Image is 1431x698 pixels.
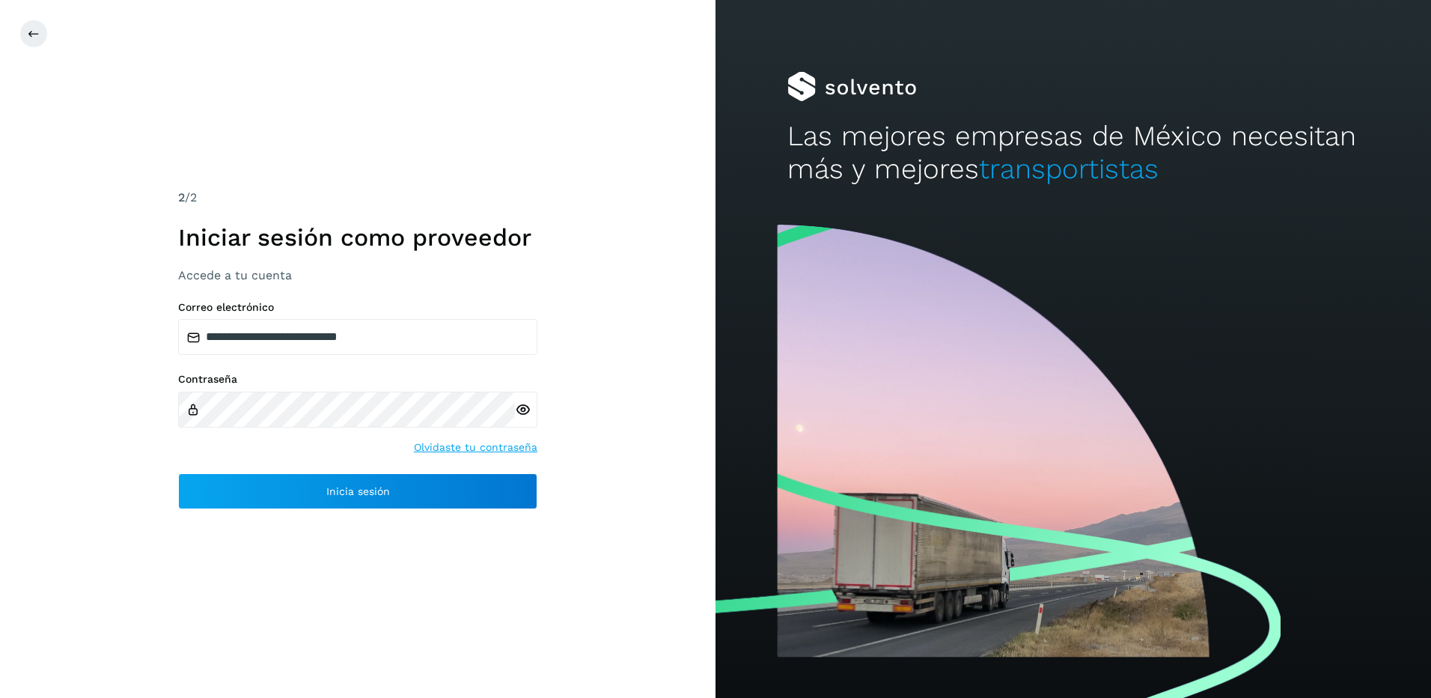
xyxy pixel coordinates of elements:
span: transportistas [979,153,1159,185]
span: 2 [178,190,185,204]
h3: Accede a tu cuenta [178,268,537,282]
label: Correo electrónico [178,301,537,314]
div: /2 [178,189,537,207]
button: Inicia sesión [178,473,537,509]
h1: Iniciar sesión como proveedor [178,223,537,252]
label: Contraseña [178,373,537,386]
span: Inicia sesión [326,486,390,497]
h2: Las mejores empresas de México necesitan más y mejores [787,120,1360,186]
a: Olvidaste tu contraseña [414,440,537,455]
